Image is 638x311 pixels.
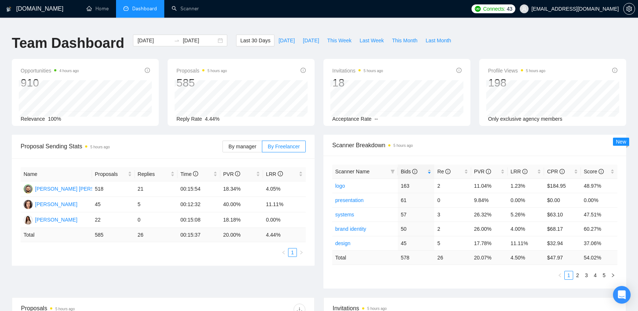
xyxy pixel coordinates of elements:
td: $32.94 [544,236,581,250]
span: dashboard [123,6,129,11]
img: upwork-logo.png [475,6,481,12]
td: 18.18% [220,212,263,228]
td: Total [21,228,92,242]
td: $ 47.97 [544,250,581,265]
span: swap-right [174,38,180,43]
span: LRR [511,169,527,174]
button: right [297,248,306,257]
td: 26.32% [471,207,508,222]
li: Previous Page [279,248,288,257]
span: 100% [48,116,61,122]
h1: Team Dashboard [12,35,124,52]
button: This Month [388,35,421,46]
span: Re [437,169,451,174]
span: setting [624,6,635,12]
li: 2 [573,271,582,280]
a: 3 [582,271,590,279]
td: 45 [92,197,135,212]
span: Proposals [176,66,227,75]
td: 1.23% [508,179,544,193]
span: info-circle [193,171,198,176]
td: 22 [92,212,135,228]
td: 37.06% [581,236,617,250]
td: 00:15:54 [178,181,220,197]
span: Last 30 Days [240,36,270,45]
span: Time [180,171,198,177]
span: LRR [266,171,283,177]
a: searchScanner [172,6,199,12]
td: 0 [434,193,471,207]
span: Reply Rate [176,116,202,122]
li: 3 [582,271,591,280]
td: 4.44 % [263,228,306,242]
time: 5 hours ago [393,144,413,148]
td: 50 [398,222,434,236]
td: 20.07 % [471,250,508,265]
button: This Week [323,35,355,46]
button: Last 30 Days [236,35,274,46]
a: 1 [288,248,297,257]
span: info-circle [145,68,150,73]
td: $0.00 [544,193,581,207]
span: PVR [474,169,491,174]
td: 00:15:08 [178,212,220,228]
td: 45 [398,236,434,250]
div: [PERSON_NAME] [35,200,77,208]
td: 26 [135,228,178,242]
a: 4 [591,271,599,279]
td: 20.00 % [220,228,263,242]
td: 61 [398,193,434,207]
time: 4 hours ago [59,69,79,73]
a: HB[PERSON_NAME] [24,216,77,222]
span: Bids [401,169,417,174]
span: 43 [507,5,512,13]
td: 57 [398,207,434,222]
td: 0.00% [508,193,544,207]
span: Invitations [332,66,383,75]
span: Only exclusive agency members [488,116,562,122]
span: By Freelancer [268,144,300,149]
span: Last Month [425,36,451,45]
button: setting [623,3,635,15]
td: 5.26% [508,207,544,222]
td: 21 [135,181,178,197]
span: info-circle [278,171,283,176]
span: Connects: [483,5,505,13]
span: Scanner Breakdown [332,141,617,150]
span: filter [389,166,396,177]
a: homeHome [87,6,109,12]
td: 00:12:32 [178,197,220,212]
div: 198 [488,76,546,90]
td: 518 [92,181,135,197]
a: KY[PERSON_NAME] [PERSON_NAME] [24,185,121,191]
td: Total [332,250,398,265]
span: This Week [327,36,351,45]
time: 5 hours ago [526,69,546,73]
div: Open Intercom Messenger [613,286,631,304]
li: 1 [288,248,297,257]
td: 0.00% [581,193,617,207]
time: 5 hours ago [55,307,75,311]
a: systems [335,212,354,218]
span: Opportunities [21,66,79,75]
span: info-circle [599,169,604,174]
span: info-circle [456,68,462,73]
button: Last Week [355,35,388,46]
td: 54.02 % [581,250,617,265]
span: Score [584,169,604,174]
button: right [609,271,617,280]
td: $63.10 [544,207,581,222]
td: 48.97% [581,179,617,193]
td: 47.51% [581,207,617,222]
img: VY [24,200,33,209]
td: 578 [398,250,434,265]
span: PVR [223,171,241,177]
td: 17.78% [471,236,508,250]
span: info-circle [412,169,417,174]
a: VY[PERSON_NAME] [24,201,77,207]
span: right [611,273,615,278]
div: [PERSON_NAME] [PERSON_NAME] [35,185,121,193]
td: 163 [398,179,434,193]
div: 18 [332,76,383,90]
td: 26.00% [471,222,508,236]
